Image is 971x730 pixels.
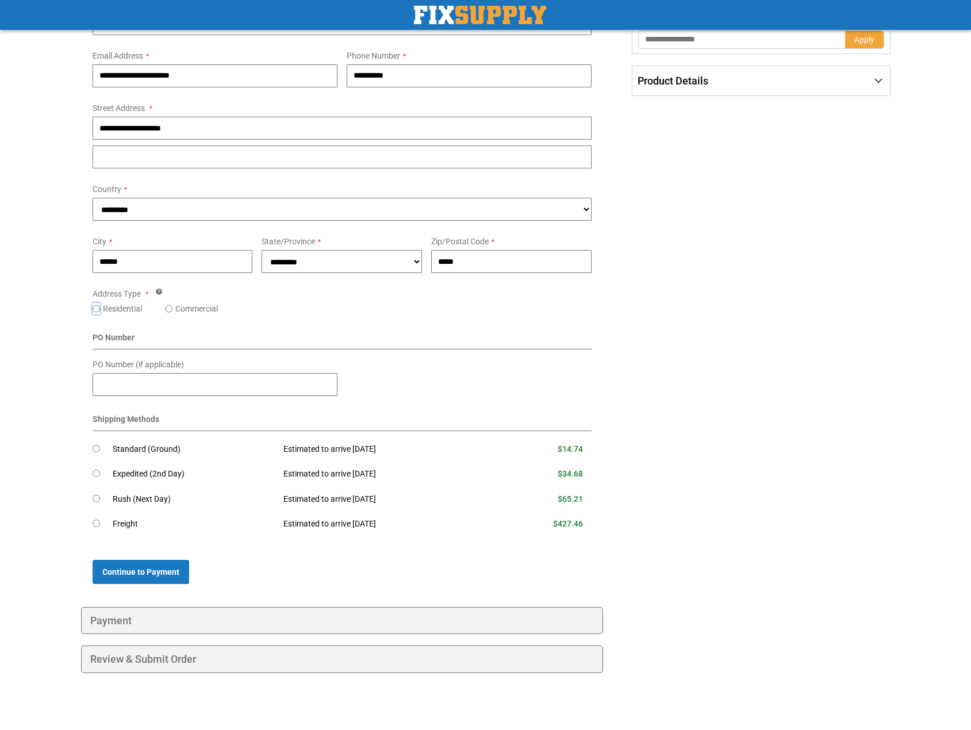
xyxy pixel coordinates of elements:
span: Country [93,185,121,194]
span: $65.21 [558,494,583,504]
td: Estimated to arrive [DATE] [275,462,497,487]
span: State/Province [262,237,315,246]
span: $427.46 [553,519,583,528]
td: Expedited (2nd Day) [113,462,275,487]
span: Email Address [93,51,143,60]
span: Address Type [93,289,141,298]
span: Street Address [93,103,145,113]
span: Apply [854,35,874,44]
td: Estimated to arrive [DATE] [275,512,497,537]
span: Product Details [638,75,708,87]
button: Apply [845,30,884,49]
div: PO Number [93,332,592,349]
span: $34.68 [558,469,583,478]
button: Continue to Payment [93,560,189,584]
span: PO Number (if applicable) [93,360,184,369]
td: Standard (Ground) [113,437,275,462]
img: Fix Industrial Supply [414,6,546,24]
span: City [93,237,106,246]
span: $14.74 [558,444,583,454]
label: Residential [103,303,142,314]
div: Shipping Methods [93,413,592,431]
td: Estimated to arrive [DATE] [275,487,497,512]
span: Phone Number [347,51,400,60]
div: Payment [81,607,604,635]
td: Freight [113,512,275,537]
td: Estimated to arrive [DATE] [275,437,497,462]
td: Rush (Next Day) [113,487,275,512]
span: Continue to Payment [102,567,179,577]
a: store logo [414,6,546,24]
label: Commercial [175,303,218,314]
div: Review & Submit Order [81,646,604,673]
span: Zip/Postal Code [431,237,489,246]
